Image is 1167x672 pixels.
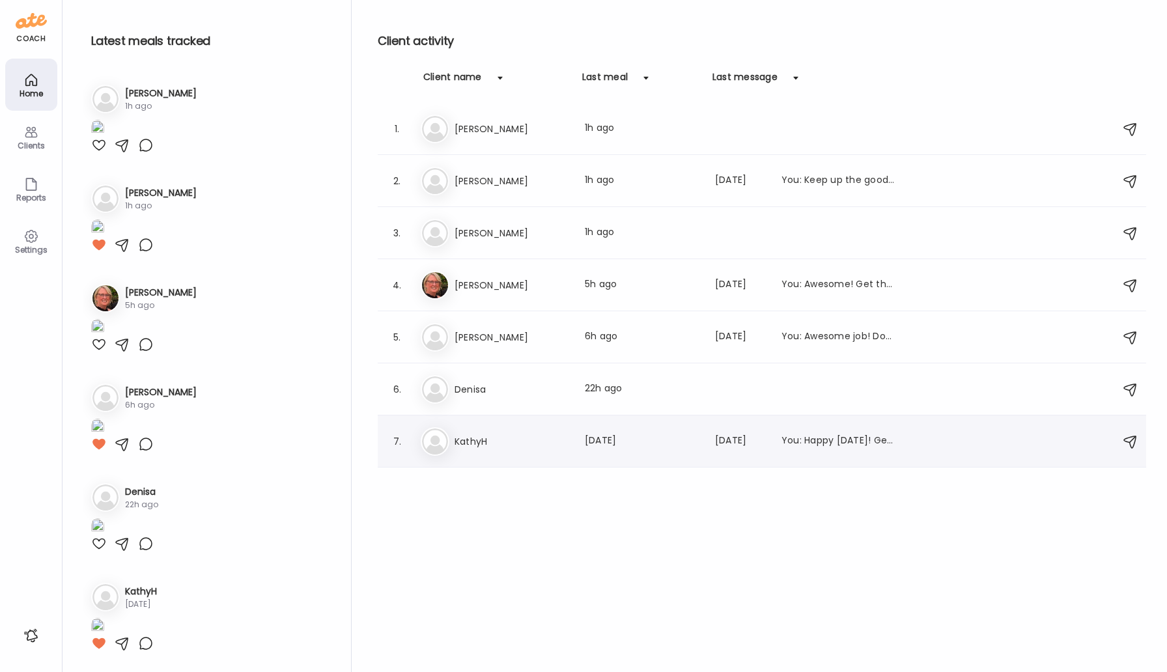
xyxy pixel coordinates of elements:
img: bg-avatar-default.svg [92,584,119,610]
div: 1. [389,121,405,137]
img: bg-avatar-default.svg [422,428,448,455]
img: avatars%2FahVa21GNcOZO3PHXEF6GyZFFpym1 [92,285,119,311]
h3: [PERSON_NAME] [125,385,197,399]
img: bg-avatar-default.svg [422,376,448,402]
h2: Client activity [378,31,1146,51]
div: 1h ago [585,121,699,137]
img: bg-avatar-default.svg [422,116,448,142]
img: avatars%2FahVa21GNcOZO3PHXEF6GyZFFpym1 [422,272,448,298]
img: images%2FCVHIpVfqQGSvEEy3eBAt9lLqbdp1%2FZfe9z4Kh39AohOrOCWiX%2FLGWiAGdNOKAUNy6JlyBE_1080 [91,419,104,436]
div: [DATE] [715,277,766,293]
div: Home [8,89,55,98]
h3: [PERSON_NAME] [455,121,569,137]
img: bg-avatar-default.svg [92,186,119,212]
img: bg-avatar-default.svg [422,220,448,246]
img: ate [16,10,47,31]
div: 3. [389,225,405,241]
div: 22h ago [125,499,158,511]
div: 1h ago [125,100,197,112]
img: bg-avatar-default.svg [92,385,119,411]
div: You: Awesome! Get that sleep in for [DATE] and [DATE], you're doing great! [781,277,896,293]
h3: KathyH [125,585,157,598]
div: 6h ago [125,399,197,411]
div: 5h ago [125,300,197,311]
h3: [PERSON_NAME] [455,277,569,293]
div: [DATE] [585,434,699,449]
div: 1h ago [125,200,197,212]
div: Last meal [582,70,628,91]
div: Last message [712,70,778,91]
h3: Denisa [125,485,158,499]
div: You: Awesome job! Don't forget to add in sleep and water intake! Keep up the good work! [781,329,896,345]
div: 5. [389,329,405,345]
div: Reports [8,193,55,202]
h3: KathyH [455,434,569,449]
img: images%2FTWbYycbN6VXame8qbTiqIxs9Hvy2%2FCj2a9fmLpwV6TJ32xPjD%2FyWe9dW2ZAYn7pj3sd2dv_1080 [91,120,104,137]
div: 1h ago [585,173,699,189]
h3: [PERSON_NAME] [125,87,197,100]
div: Settings [8,245,55,254]
div: [DATE] [715,329,766,345]
div: You: Keep up the good work! Get that food in! [781,173,896,189]
div: [DATE] [125,598,157,610]
img: bg-avatar-default.svg [92,86,119,112]
img: bg-avatar-default.svg [422,324,448,350]
div: 6. [389,382,405,397]
div: Client name [423,70,482,91]
h3: [PERSON_NAME] [455,173,569,189]
div: 7. [389,434,405,449]
img: images%2FMmnsg9FMMIdfUg6NitmvFa1XKOJ3%2FpipYZsqW87j41AwG0M2D%2FUtKuqnRw2Gx62M7Bzh8w_1080 [91,219,104,237]
h3: [PERSON_NAME] [455,225,569,241]
img: images%2FpjsnEiu7NkPiZqu6a8wFh07JZ2F3%2F6tC46yvs6Vh38hmJGjxB%2F6vA8rGkSbTvbsRyP72cl_1080 [91,518,104,536]
div: 6h ago [585,329,699,345]
div: 22h ago [585,382,699,397]
div: 4. [389,277,405,293]
div: 5h ago [585,277,699,293]
div: 1h ago [585,225,699,241]
div: [DATE] [715,434,766,449]
h3: Denisa [455,382,569,397]
h3: [PERSON_NAME] [125,186,197,200]
h3: [PERSON_NAME] [125,286,197,300]
img: images%2FahVa21GNcOZO3PHXEF6GyZFFpym1%2FSmSVlOFVWAIvxzvEP5Ks%2FF7f1qmCneltFdtVZCsQu_1080 [91,319,104,337]
div: [DATE] [715,173,766,189]
div: 2. [389,173,405,189]
h3: [PERSON_NAME] [455,329,569,345]
h2: Latest meals tracked [91,31,330,51]
img: bg-avatar-default.svg [422,168,448,194]
div: coach [16,33,46,44]
img: images%2FMTny8fGZ1zOH0uuf6Y6gitpLC3h1%2FrNcUfoVqlnXPLaBKmHH3%2FwOyZcYf7xTM8D7QwqsMO_1080 [91,618,104,636]
div: You: Happy [DATE]! Get that food/water/sleep in from the past few days [DATE]! Enjoy your weekend! [781,434,896,449]
div: Clients [8,141,55,150]
img: bg-avatar-default.svg [92,484,119,511]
